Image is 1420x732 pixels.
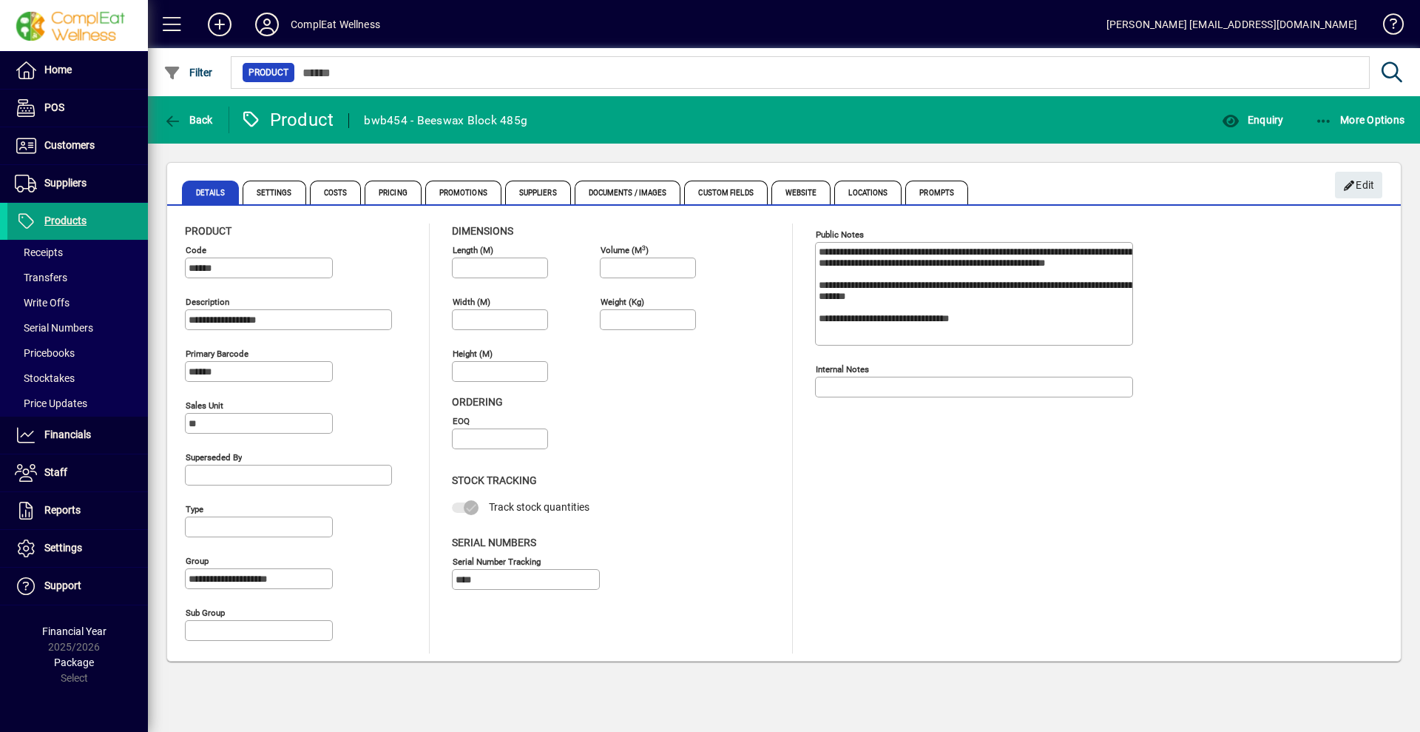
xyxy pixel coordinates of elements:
[452,474,537,486] span: Stock Tracking
[7,417,148,454] a: Financials
[310,181,362,204] span: Costs
[7,315,148,340] a: Serial Numbers
[7,165,148,202] a: Suppliers
[7,366,148,391] a: Stocktakes
[1335,172,1382,198] button: Edit
[44,177,87,189] span: Suppliers
[44,101,64,113] span: POS
[364,109,527,132] div: bwb454 - Beeswax Block 485g
[186,504,203,514] mat-label: Type
[44,429,91,440] span: Financials
[243,11,291,38] button: Profile
[7,454,148,491] a: Staff
[163,67,213,78] span: Filter
[642,244,646,251] sup: 3
[1343,173,1375,198] span: Edit
[160,59,217,86] button: Filter
[834,181,902,204] span: Locations
[54,657,94,668] span: Package
[186,608,225,618] mat-label: Sub group
[1311,107,1409,133] button: More Options
[42,625,106,637] span: Financial Year
[425,181,501,204] span: Promotions
[186,297,229,307] mat-label: Description
[1222,114,1283,126] span: Enquiry
[771,181,831,204] span: Website
[1372,3,1402,51] a: Knowledge Base
[905,181,968,204] span: Prompts
[452,396,503,408] span: Ordering
[248,65,288,80] span: Product
[453,297,490,307] mat-label: Width (m)
[7,492,148,529] a: Reports
[453,245,493,255] mat-label: Length (m)
[186,245,206,255] mat-label: Code
[148,107,229,133] app-page-header-button: Back
[291,13,380,36] div: ComplEat Wellness
[365,181,422,204] span: Pricing
[1315,114,1405,126] span: More Options
[15,297,70,309] span: Write Offs
[15,246,63,258] span: Receipts
[7,290,148,315] a: Write Offs
[15,372,75,384] span: Stocktakes
[7,340,148,366] a: Pricebooks
[7,391,148,416] a: Price Updates
[44,139,95,151] span: Customers
[684,181,767,204] span: Custom Fields
[186,349,248,359] mat-label: Primary barcode
[7,568,148,605] a: Support
[816,229,864,240] mat-label: Public Notes
[7,530,148,567] a: Settings
[7,127,148,164] a: Customers
[15,347,75,359] span: Pricebooks
[453,349,493,359] mat-label: Height (m)
[160,107,217,133] button: Back
[15,272,67,283] span: Transfers
[185,225,231,237] span: Product
[44,504,81,516] span: Reports
[453,556,541,566] mat-label: Serial Number tracking
[15,397,87,409] span: Price Updates
[163,114,213,126] span: Back
[452,225,513,237] span: Dimensions
[601,245,649,255] mat-label: Volume (m )
[186,452,242,463] mat-label: Superseded by
[816,364,869,375] mat-label: Internal Notes
[196,11,243,38] button: Add
[240,108,334,132] div: Product
[7,90,148,127] a: POS
[575,181,681,204] span: Documents / Images
[44,215,87,226] span: Products
[452,537,536,548] span: Serial Numbers
[44,580,81,591] span: Support
[186,400,223,411] mat-label: Sales unit
[7,52,148,89] a: Home
[186,556,209,566] mat-label: Group
[601,297,644,307] mat-label: Weight (Kg)
[44,542,82,554] span: Settings
[489,501,589,513] span: Track stock quantities
[182,181,239,204] span: Details
[7,240,148,265] a: Receipts
[7,265,148,290] a: Transfers
[453,416,470,426] mat-label: EOQ
[44,64,72,75] span: Home
[1218,107,1287,133] button: Enquiry
[1106,13,1357,36] div: [PERSON_NAME] [EMAIL_ADDRESS][DOMAIN_NAME]
[44,466,67,478] span: Staff
[243,181,306,204] span: Settings
[505,181,571,204] span: Suppliers
[15,322,93,334] span: Serial Numbers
